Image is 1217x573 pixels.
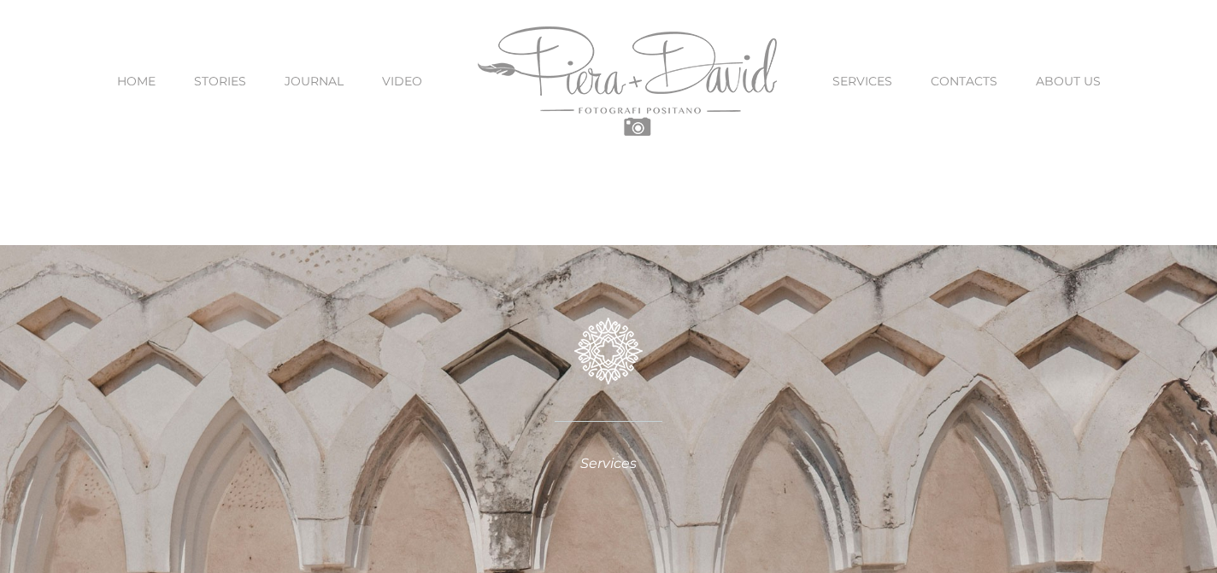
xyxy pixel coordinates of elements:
span: STORIES [194,75,246,87]
a: ABOUT US [1036,45,1101,117]
span: CONTACTS [931,75,997,87]
a: SERVICES [832,45,892,117]
a: STORIES [194,45,246,117]
img: ghiri_bianco [574,318,643,384]
img: Piera Plus David Photography Positano Logo [478,26,777,136]
span: JOURNAL [285,75,344,87]
span: SERVICES [832,75,892,87]
a: HOME [117,45,156,117]
span: VIDEO [382,75,422,87]
span: HOME [117,75,156,87]
a: VIDEO [382,45,422,117]
a: JOURNAL [285,45,344,117]
a: CONTACTS [931,45,997,117]
em: Services [580,455,637,471]
span: ABOUT US [1036,75,1101,87]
